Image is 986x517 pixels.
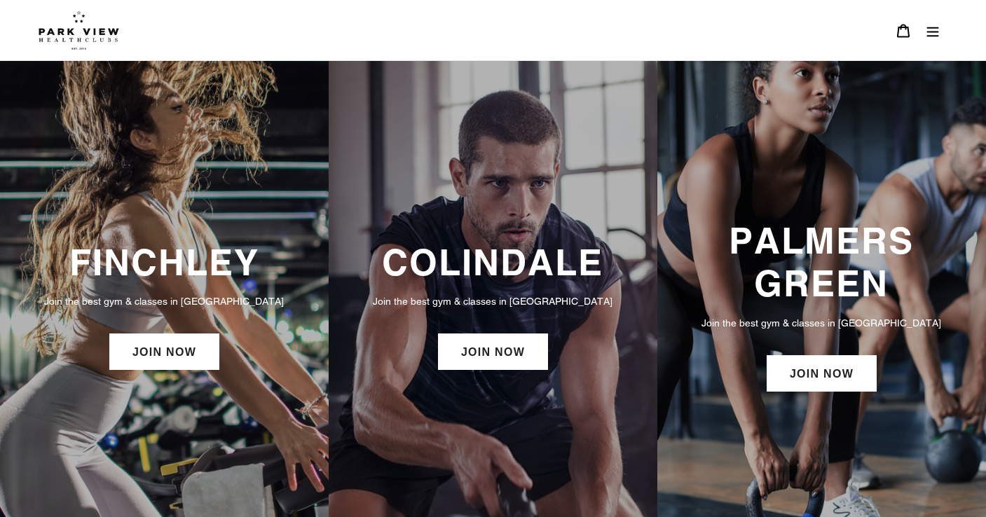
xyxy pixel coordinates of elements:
a: JOIN NOW: Colindale Membership [438,333,548,370]
h3: COLINDALE [343,241,643,284]
h3: FINCHLEY [14,241,315,284]
a: JOIN NOW: Finchley Membership [109,333,219,370]
img: Park view health clubs is a gym near you. [39,11,119,50]
h3: PALMERS GREEN [671,219,972,305]
p: Join the best gym & classes in [GEOGRAPHIC_DATA] [671,315,972,331]
p: Join the best gym & classes in [GEOGRAPHIC_DATA] [343,294,643,309]
button: Menu [918,15,947,46]
p: Join the best gym & classes in [GEOGRAPHIC_DATA] [14,294,315,309]
a: JOIN NOW: Palmers Green Membership [767,355,877,392]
